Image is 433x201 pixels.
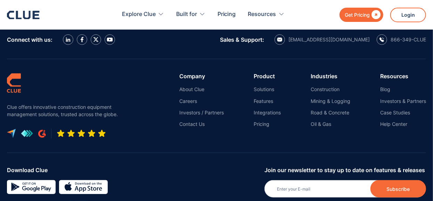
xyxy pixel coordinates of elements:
p: Clue offers innovative construction equipment management solutions, trusted across the globe. [7,103,122,118]
img: download on the App store [59,180,108,194]
div: Resources [248,3,285,25]
img: LinkedIn icon [66,38,71,42]
a: Construction [311,86,350,93]
div: Get Pricing [345,10,370,19]
img: email icon [277,38,283,42]
a: Road & Concrete [311,110,350,116]
a: Login [390,8,426,22]
div: Explore Clue [122,3,164,25]
a: Mining & Logging [311,98,350,104]
a: About Clue [179,86,224,93]
img: capterra logo icon [7,129,16,138]
a: calling icon866-349-CLUE [377,34,426,45]
a: Contact Us [179,121,224,127]
div: Built for [176,3,197,25]
a: Case Studies [380,110,426,116]
a: Investors & Partners [380,98,426,104]
div: Product [254,73,281,79]
div: Explore Clue [122,3,156,25]
img: YouTube Icon [107,38,113,42]
div: Resources [248,3,276,25]
a: Oil & Gas [311,121,350,127]
a: Careers [179,98,224,104]
div: [EMAIL_ADDRESS][DOMAIN_NAME] [288,37,370,43]
div: Download Clue [7,167,259,173]
img: G2 review platform icon [38,130,46,138]
div: Company [179,73,224,79]
img: facebook icon [81,37,84,42]
div: Join our newsletter to stay up to date on features & releases [264,167,426,173]
div: Sales & Support: [220,37,264,43]
div: Resources [380,73,426,79]
img: calling icon [379,37,384,42]
a: Investors / Partners [179,110,224,116]
div: Connect with us: [7,37,52,43]
a: email icon[EMAIL_ADDRESS][DOMAIN_NAME] [275,34,370,45]
a: Get Pricing [340,8,383,22]
img: get app logo [21,130,33,137]
input: Enter your E-mail [264,180,426,198]
a: Blog [380,86,426,93]
a: Integrations [254,110,281,116]
div: Built for [176,3,205,25]
div:  [370,10,381,19]
img: Google simple icon [7,180,56,194]
a: Features [254,98,281,104]
img: X icon twitter [93,37,99,42]
div: 866-349-CLUE [391,37,426,43]
a: Solutions [254,86,281,93]
a: Help Center [380,121,426,127]
img: clue logo simple [7,73,21,93]
input: Subscribe [370,180,426,198]
a: Pricing [254,121,281,127]
div: Industries [311,73,350,79]
a: Pricing [218,3,236,25]
img: Five-star rating icon [57,129,106,138]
